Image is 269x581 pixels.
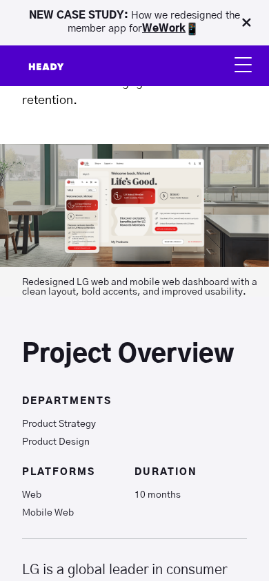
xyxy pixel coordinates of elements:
[22,338,240,371] h2: Project Overview
[239,16,253,30] img: Close Bar
[29,10,131,21] strong: NEW CASE STUDY:
[22,467,134,477] h3: platforms
[134,467,247,477] h3: duration
[22,277,267,297] span: Redesigned LG web and mobile web dashboard with a clean layout, bold accents, and improved usabil...
[22,371,134,406] h3: Departments
[22,486,134,538] p: Web Mobile Web
[28,9,241,36] p: How we redesigned the member app for
[22,52,70,81] img: Heady_Logo_Web-01 (1)
[134,486,247,520] p: 10 months
[186,22,199,36] img: app emoji
[142,23,186,34] a: WeWork
[22,415,134,467] p: Product Strategy Product Design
